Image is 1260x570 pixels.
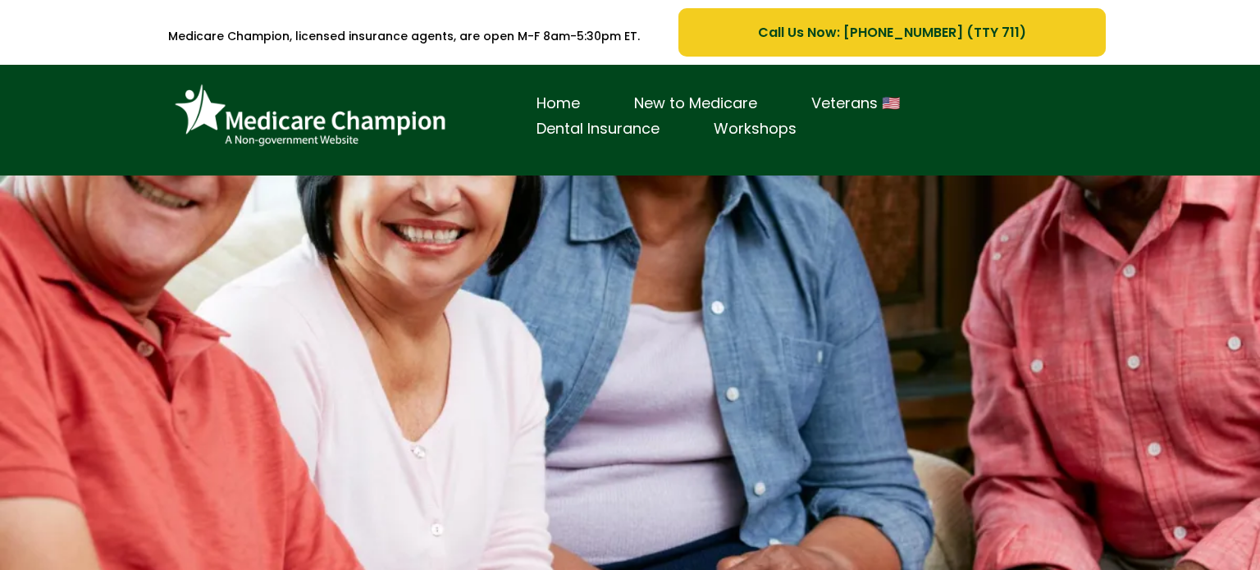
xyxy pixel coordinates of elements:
[509,116,687,142] a: Dental Insurance
[509,91,607,116] a: Home
[167,77,454,155] img: Brand Logo
[154,19,654,54] p: Medicare Champion, licensed insurance agents, are open M-F 8am-5:30pm ET.
[758,22,1026,43] span: Call Us Now: [PHONE_NUMBER] (TTY 711)
[784,91,927,116] a: Veterans 🇺🇸
[607,91,784,116] a: New to Medicare
[678,8,1106,57] a: Call Us Now: 1-833-842-1990 (TTY 711)
[687,116,824,142] a: Workshops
